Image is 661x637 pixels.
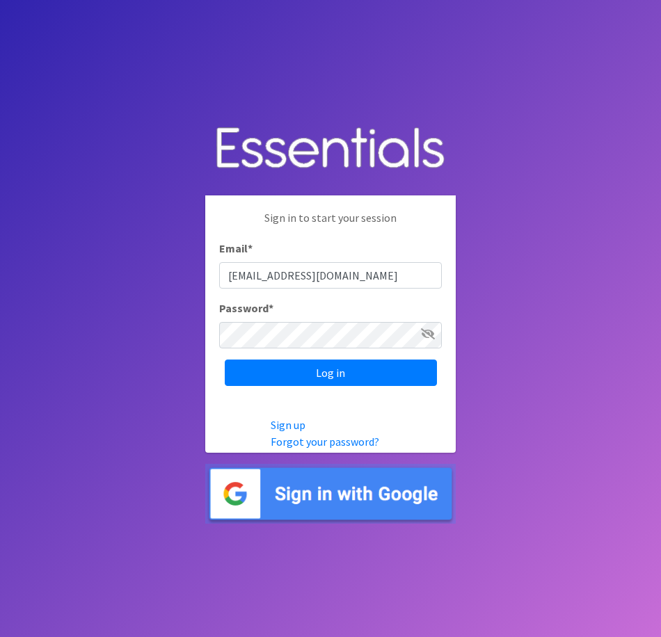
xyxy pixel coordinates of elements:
abbr: required [248,241,253,255]
input: Log in [225,360,437,386]
img: Human Essentials [205,113,456,185]
label: Email [219,240,253,257]
a: Sign up [271,418,305,432]
abbr: required [269,301,273,315]
img: Sign in with Google [205,464,456,524]
p: Sign in to start your session [219,209,442,240]
label: Password [219,300,273,316]
a: Forgot your password? [271,435,379,449]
